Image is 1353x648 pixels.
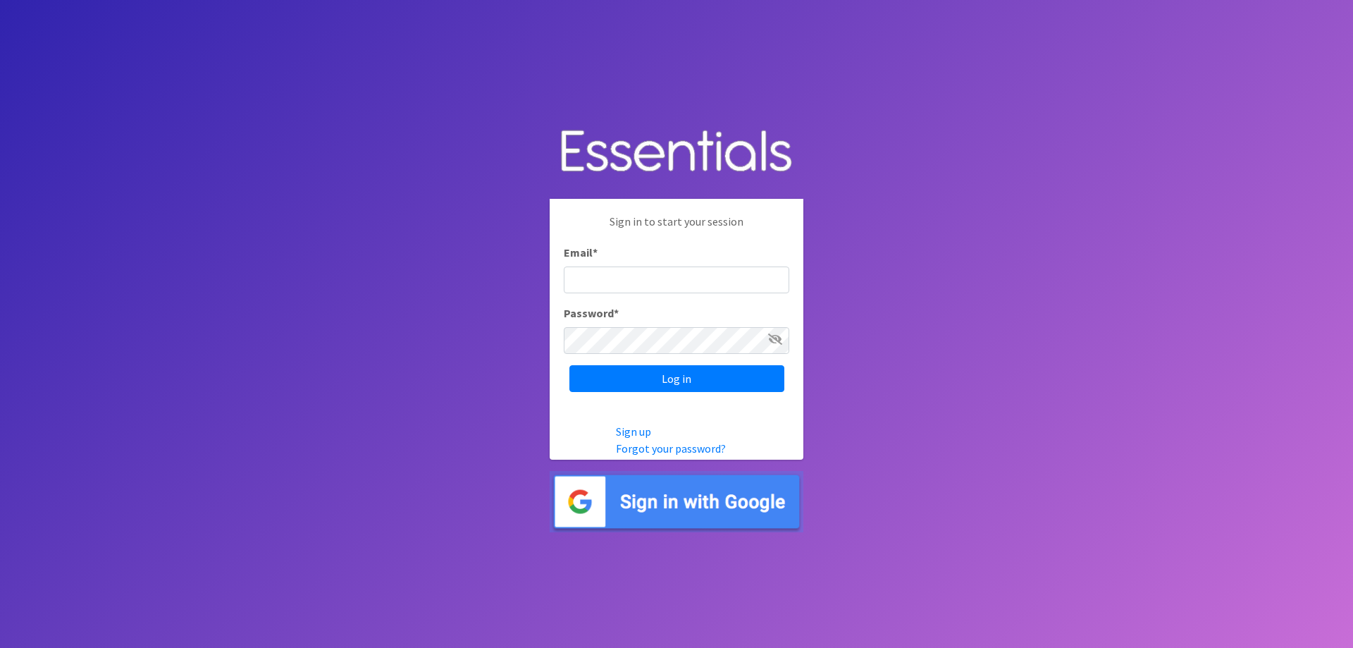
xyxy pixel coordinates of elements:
[564,213,789,244] p: Sign in to start your session
[616,424,651,439] a: Sign up
[564,244,598,261] label: Email
[616,441,726,456] a: Forgot your password?
[550,471,803,532] img: Sign in with Google
[569,365,784,392] input: Log in
[564,305,619,322] label: Password
[550,116,803,188] img: Human Essentials
[614,306,619,320] abbr: required
[593,245,598,259] abbr: required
